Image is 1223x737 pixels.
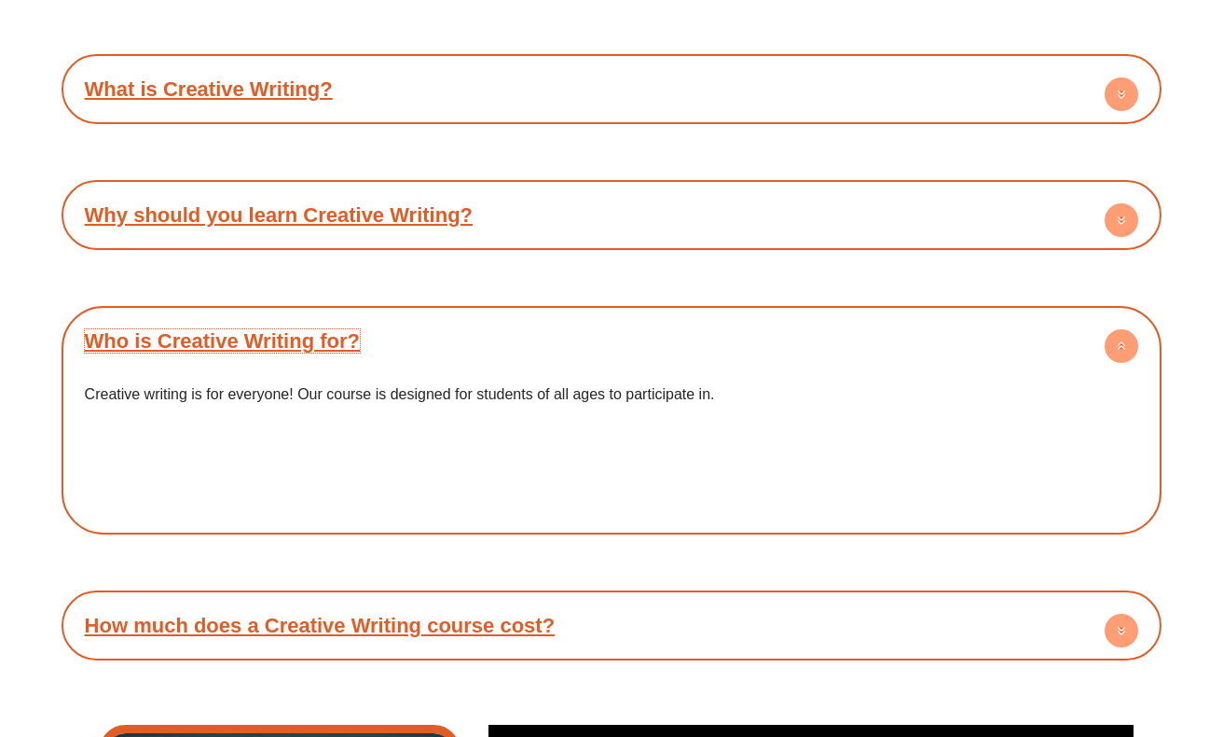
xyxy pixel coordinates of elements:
[71,315,1153,367] h4: Who is Creative Writing for?
[85,77,333,101] a: What is Creative Writing?
[71,63,1153,115] h4: What is Creative Writing?
[85,381,1139,409] p: Creative writing is for everyone! Our course is designed for students of all ages to participate in.
[85,614,556,637] a: How much does a Creative Writing course cost?
[85,329,360,353] a: Who is Creative Writing for?
[71,600,1153,651] h4: How much does a Creative Writing course cost?
[71,189,1153,241] h4: Why should you learn Creative Writing?
[85,203,473,227] a: Why should you learn Creative Writing?
[71,367,1153,525] div: Who is Creative Writing for?
[1130,647,1223,737] iframe: Chat Widget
